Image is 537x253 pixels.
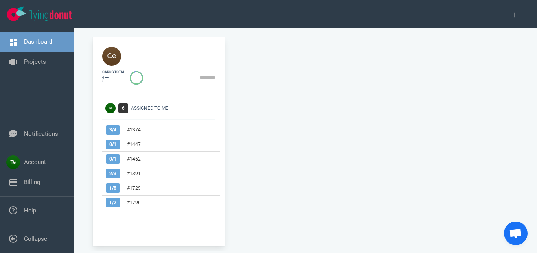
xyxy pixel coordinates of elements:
img: 40 [102,47,121,66]
span: 0 / 1 [106,140,120,149]
a: Dashboard [24,38,52,45]
a: Billing [24,179,40,186]
a: #1729 [127,185,141,191]
span: 1 / 2 [106,198,120,207]
a: Collapse [24,235,47,242]
a: #1447 [127,142,141,147]
span: 3 / 4 [106,125,120,135]
a: #1462 [127,156,141,162]
a: #1374 [127,127,141,133]
a: Account [24,159,46,166]
a: #1796 [127,200,141,205]
img: Avatar [105,103,116,113]
span: 6 [118,103,128,113]
a: Projects [24,58,46,65]
a: Help [24,207,36,214]
div: Assigned To Me [131,105,220,112]
span: 1 / 5 [106,183,120,193]
a: #1391 [127,171,141,176]
a: Notifications [24,130,58,137]
img: Flying Donut text logo [28,10,72,21]
div: cards total [102,70,125,75]
span: 2 / 3 [106,169,120,178]
span: 0 / 1 [106,154,120,164]
div: Chat abierto [504,222,528,245]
